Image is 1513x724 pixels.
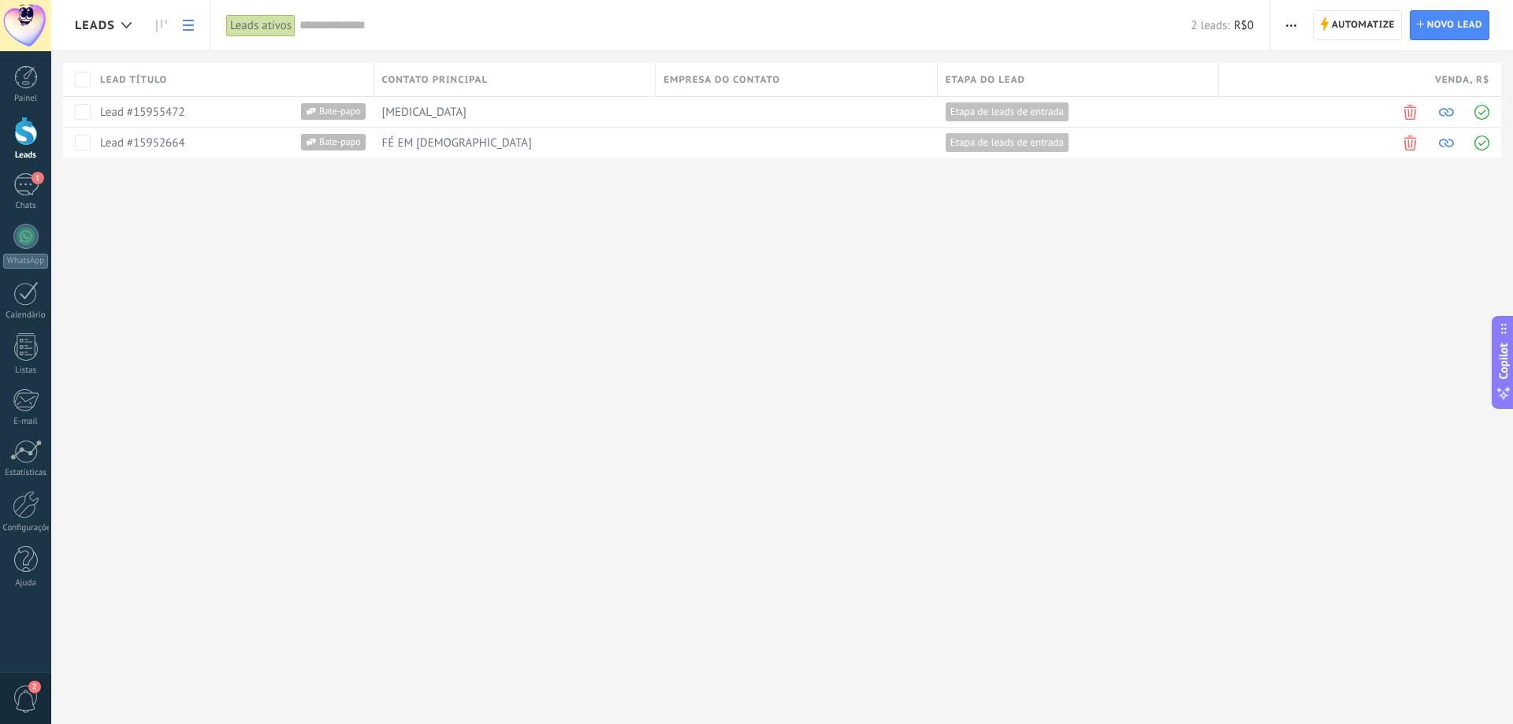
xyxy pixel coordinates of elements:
[148,10,175,41] a: Leads
[316,103,366,120] span: Bate-papo
[950,136,1064,150] span: Etapa de leads de entrada
[100,105,185,120] a: Lead #15955472
[1280,10,1303,40] button: Mais
[3,468,49,478] div: Estatísticas
[382,72,489,87] span: Contato principal
[100,136,185,150] a: Lead #15952664
[3,578,49,588] div: Ajuda
[1496,343,1511,379] span: Copilot
[382,136,532,150] span: FÉ EM [DEMOGRAPHIC_DATA]
[3,254,48,269] div: WhatsApp
[1313,10,1402,40] a: Automatize
[1427,11,1482,39] span: Novo lead
[175,10,202,41] a: Lista
[374,128,649,158] div: [object Object]
[1435,72,1489,87] span: Venda , R$
[32,172,44,184] span: 1
[664,72,780,87] span: Empresa do contato
[1332,11,1395,39] span: Automatize
[3,310,49,321] div: Calendário
[1191,18,1229,33] span: 2 leads:
[950,105,1064,119] span: Etapa de leads de entrada
[100,72,167,87] span: Lead título
[3,201,49,211] div: Chats
[316,134,366,150] span: Bate-papo
[3,523,49,533] div: Configurações
[75,18,115,33] span: Leads
[28,681,41,693] span: 2
[3,417,49,427] div: E-mail
[374,97,649,127] div: [object Object]
[1234,18,1254,33] span: R$0
[946,72,1025,87] span: Etapa do lead
[3,150,49,161] div: Leads
[3,94,49,104] div: Painel
[382,105,467,120] span: [MEDICAL_DATA]
[3,366,49,376] div: Listas
[1410,10,1489,40] a: Novo lead
[226,14,296,37] div: Leads ativos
